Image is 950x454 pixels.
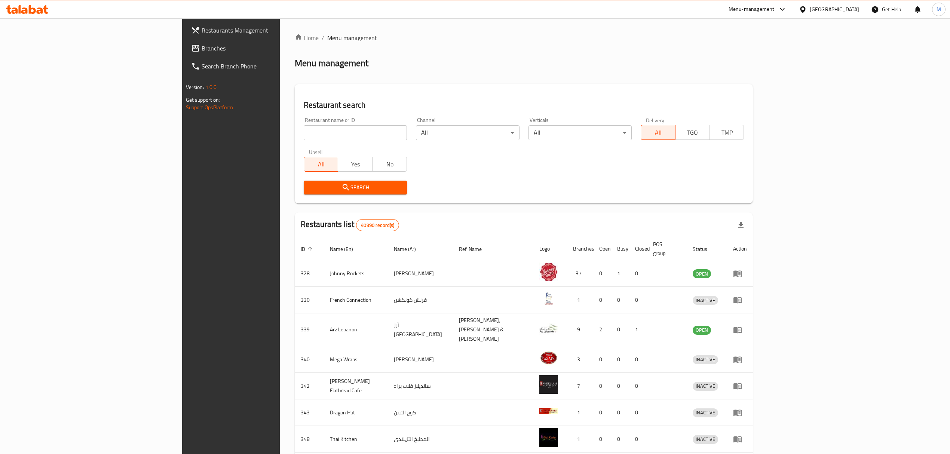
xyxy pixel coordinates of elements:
[295,33,753,42] nav: breadcrumb
[394,245,426,254] span: Name (Ar)
[539,428,558,447] img: Thai Kitchen
[324,399,388,426] td: Dragon Hut
[693,269,711,278] div: OPEN
[309,149,323,154] label: Upsell
[733,269,747,278] div: Menu
[185,39,341,57] a: Branches
[372,157,407,172] button: No
[567,237,593,260] th: Branches
[376,159,404,170] span: No
[937,5,941,13] span: M
[611,373,629,399] td: 0
[629,399,647,426] td: 0
[693,382,718,391] div: INACTIVE
[593,237,611,260] th: Open
[629,373,647,399] td: 0
[324,313,388,346] td: Arz Lebanon
[327,33,377,42] span: Menu management
[356,222,399,229] span: 40990 record(s)
[629,287,647,313] td: 0
[304,99,744,111] h2: Restaurant search
[567,346,593,373] td: 3
[593,287,611,313] td: 0
[388,287,453,313] td: فرنش كونكشن
[202,62,335,71] span: Search Branch Phone
[307,159,335,170] span: All
[185,21,341,39] a: Restaurants Management
[629,426,647,453] td: 0
[693,382,718,390] span: INACTIVE
[539,375,558,394] img: Sandella's Flatbread Cafe
[453,313,533,346] td: [PERSON_NAME],[PERSON_NAME] & [PERSON_NAME]
[388,373,453,399] td: سانديلاز فلات براد
[732,216,750,234] div: Export file
[324,260,388,287] td: Johnny Rockets
[733,325,747,334] div: Menu
[611,260,629,287] td: 1
[539,263,558,281] img: Johnny Rockets
[593,399,611,426] td: 0
[693,245,717,254] span: Status
[185,57,341,75] a: Search Branch Phone
[733,355,747,364] div: Menu
[611,399,629,426] td: 0
[356,219,399,231] div: Total records count
[733,295,747,304] div: Menu
[324,426,388,453] td: Thai Kitchen
[629,346,647,373] td: 0
[295,57,368,69] h2: Menu management
[567,260,593,287] td: 37
[416,125,519,140] div: All
[459,245,491,254] span: Ref. Name
[629,237,647,260] th: Closed
[646,117,665,123] label: Delivery
[693,326,711,334] span: OPEN
[186,82,204,92] span: Version:
[338,157,373,172] button: Yes
[641,125,675,140] button: All
[567,287,593,313] td: 1
[388,313,453,346] td: أرز [GEOGRAPHIC_DATA]
[611,346,629,373] td: 0
[611,313,629,346] td: 0
[678,127,707,138] span: TGO
[324,346,388,373] td: Mega Wraps
[539,402,558,420] img: Dragon Hut
[593,260,611,287] td: 0
[567,373,593,399] td: 7
[693,296,718,305] span: INACTIVE
[693,408,718,417] span: INACTIVE
[693,270,711,278] span: OPEN
[388,399,453,426] td: كوخ التنين
[539,289,558,308] img: French Connection
[388,426,453,453] td: المطبخ التايلندى
[301,219,399,231] h2: Restaurants list
[713,127,741,138] span: TMP
[310,183,401,192] span: Search
[710,125,744,140] button: TMP
[324,287,388,313] td: French Connection
[593,426,611,453] td: 0
[533,237,567,260] th: Logo
[330,245,363,254] span: Name (En)
[567,426,593,453] td: 1
[388,346,453,373] td: [PERSON_NAME]
[567,399,593,426] td: 1
[733,381,747,390] div: Menu
[202,26,335,35] span: Restaurants Management
[693,435,718,444] div: INACTIVE
[539,319,558,338] img: Arz Lebanon
[205,82,217,92] span: 1.0.0
[611,237,629,260] th: Busy
[304,157,338,172] button: All
[693,355,718,364] span: INACTIVE
[539,349,558,367] img: Mega Wraps
[810,5,859,13] div: [GEOGRAPHIC_DATA]
[202,44,335,53] span: Branches
[733,408,747,417] div: Menu
[653,240,678,258] span: POS group
[644,127,672,138] span: All
[528,125,632,140] div: All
